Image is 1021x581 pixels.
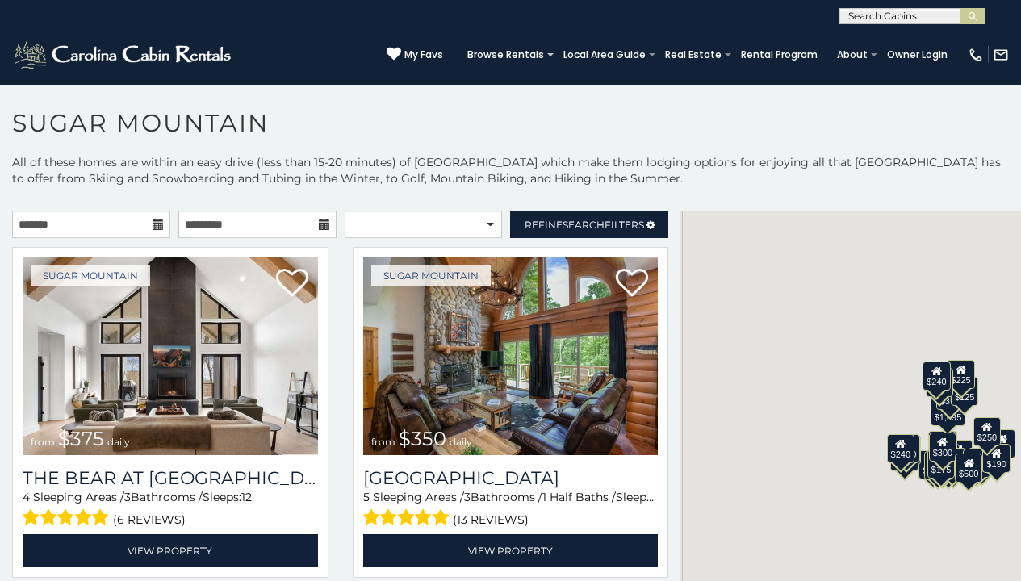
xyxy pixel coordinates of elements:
[887,433,914,462] div: $240
[23,467,318,489] h3: The Bear At Sugar Mountain
[276,267,308,301] a: Add to favorites
[363,467,659,489] h3: Grouse Moor Lodge
[371,436,395,448] span: from
[555,44,654,66] a: Local Area Guide
[542,490,616,504] span: 1 Half Baths /
[23,489,318,530] div: Sleeping Areas / Bathrooms / Sleeps:
[655,490,665,504] span: 12
[363,257,659,455] a: from $350 daily
[363,490,370,504] span: 5
[31,265,150,286] a: Sugar Mountain
[891,441,918,470] div: $355
[616,267,648,301] a: Add to favorites
[993,47,1009,63] img: mail-regular-white.png
[931,397,966,426] div: $1,095
[510,211,668,238] a: RefineSearchFilters
[963,449,990,478] div: $195
[733,44,826,66] a: Rental Program
[929,432,956,461] div: $300
[23,257,318,455] a: from $375 daily
[968,47,984,63] img: phone-regular-white.png
[23,257,318,455] img: 1714387646_thumbnail.jpeg
[12,39,236,71] img: White-1-2.png
[936,380,964,409] div: $350
[399,427,446,450] span: $350
[363,467,659,489] a: [GEOGRAPHIC_DATA]
[927,449,955,479] div: $175
[926,367,953,396] div: $170
[945,440,973,469] div: $200
[23,534,318,567] a: View Property
[657,44,730,66] a: Real Estate
[371,265,491,286] a: Sugar Mountain
[563,219,605,231] span: Search
[453,509,529,530] span: (13 reviews)
[387,47,443,63] a: My Favs
[919,449,947,479] div: $375
[879,44,956,66] a: Owner Login
[923,362,950,391] div: $240
[988,429,1015,458] div: $155
[31,436,55,448] span: from
[241,490,252,504] span: 12
[450,436,472,448] span: daily
[363,534,659,567] a: View Property
[829,44,876,66] a: About
[459,44,552,66] a: Browse Rentals
[525,219,644,231] span: Refine Filters
[464,490,471,504] span: 3
[124,490,131,504] span: 3
[363,257,659,455] img: 1714398141_thumbnail.jpeg
[23,467,318,489] a: The Bear At [GEOGRAPHIC_DATA]
[107,436,130,448] span: daily
[113,509,186,530] span: (6 reviews)
[973,416,1001,445] div: $250
[982,443,1010,472] div: $190
[924,450,952,479] div: $155
[928,431,956,460] div: $190
[935,451,962,480] div: $350
[947,360,974,389] div: $225
[404,48,443,62] span: My Favs
[58,427,104,450] span: $375
[23,490,30,504] span: 4
[951,377,978,406] div: $125
[955,454,982,483] div: $500
[363,489,659,530] div: Sleeping Areas / Bathrooms / Sleeps:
